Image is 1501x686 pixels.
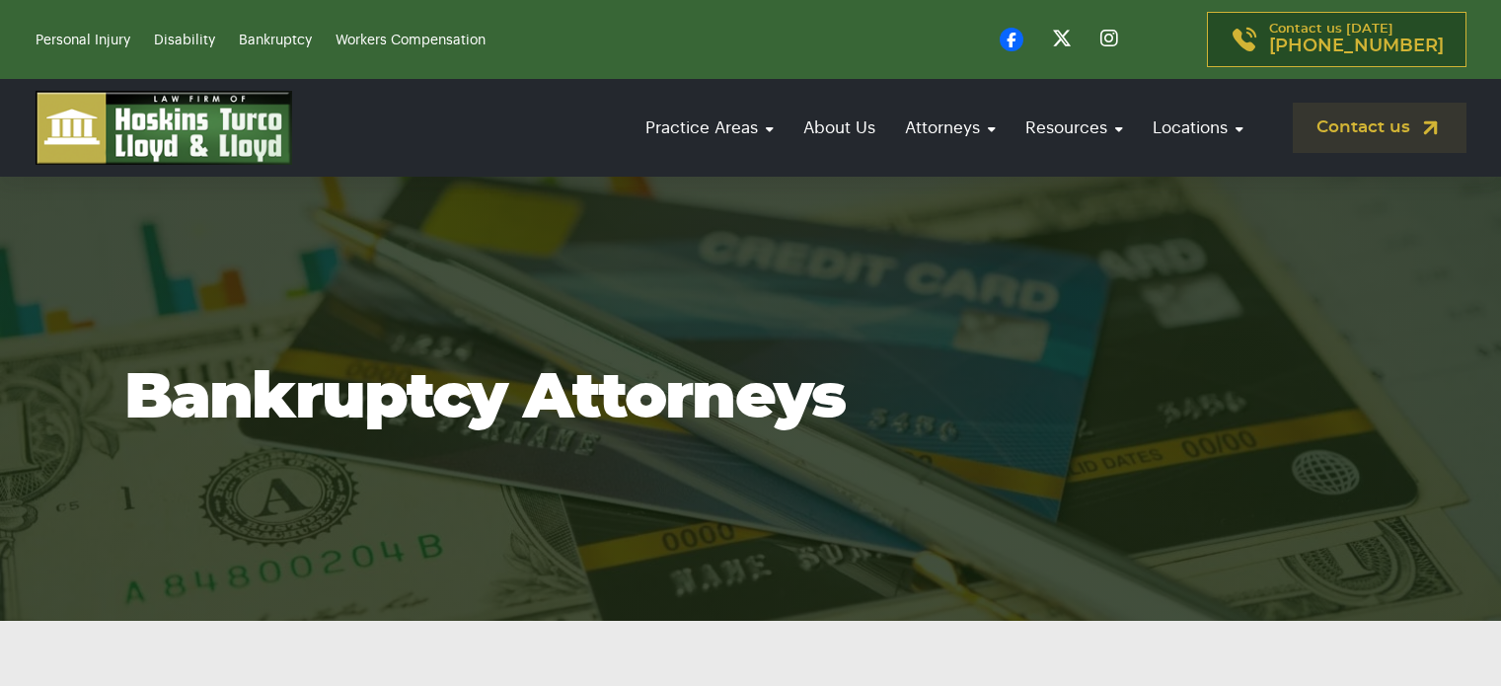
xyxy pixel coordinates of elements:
h1: Bankruptcy Attorneys [124,364,1378,433]
a: Workers Compensation [336,34,486,47]
a: Contact us [DATE][PHONE_NUMBER] [1207,12,1466,67]
img: logo [36,91,292,165]
a: Disability [154,34,215,47]
a: Attorneys [895,100,1006,156]
a: Personal Injury [36,34,130,47]
a: About Us [793,100,885,156]
a: Resources [1015,100,1133,156]
a: Contact us [1293,103,1466,153]
span: [PHONE_NUMBER] [1269,37,1444,56]
a: Bankruptcy [239,34,312,47]
a: Locations [1143,100,1253,156]
a: Practice Areas [636,100,784,156]
p: Contact us [DATE] [1269,23,1444,56]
